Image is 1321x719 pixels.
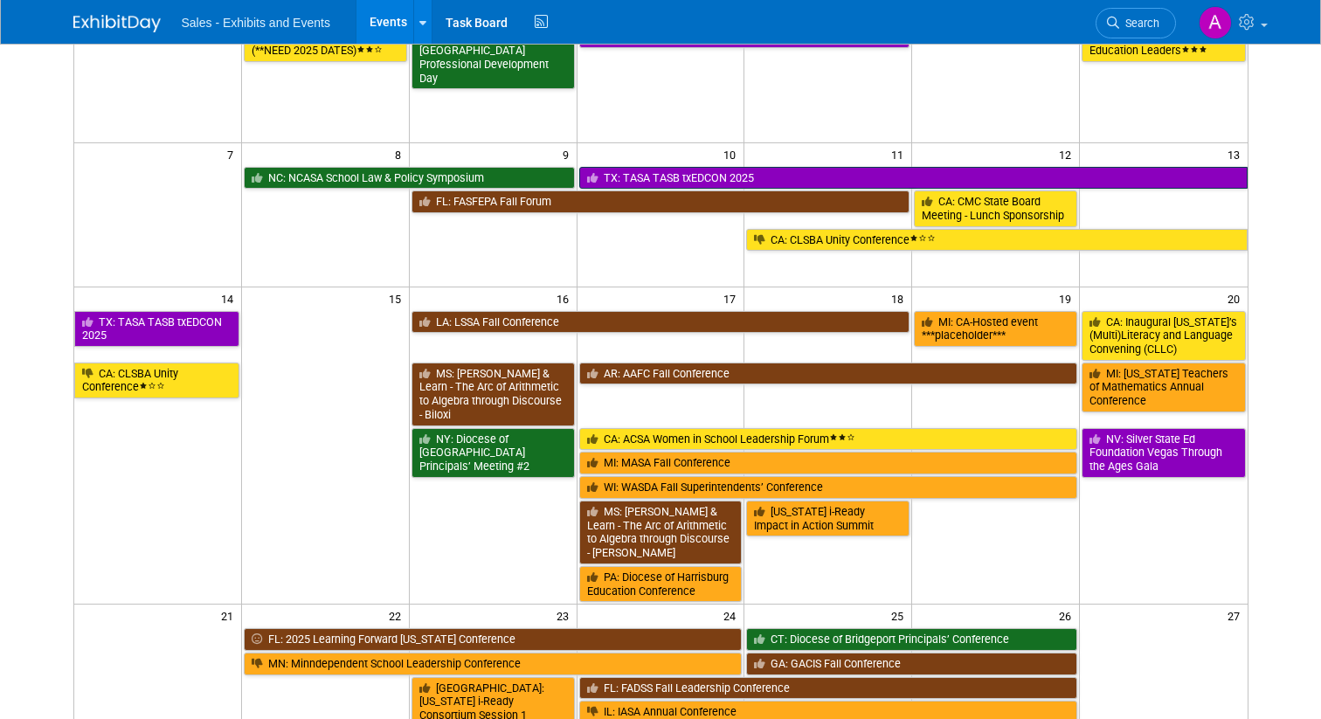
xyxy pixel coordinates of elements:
span: 10 [722,143,743,165]
span: 19 [1057,287,1079,309]
a: CA: Inaugural [US_STATE]’s (Multi)Literacy and Language Convening (CLLC) [1082,311,1245,361]
span: 16 [555,287,577,309]
a: MI: [US_STATE] Teachers of Mathematics Annual Conference [1082,363,1245,412]
a: FL: 2025 Learning Forward [US_STATE] Conference [244,628,743,651]
a: TX: TASA TASB txEDCON 2025 [579,167,1248,190]
span: 13 [1226,143,1248,165]
span: 20 [1226,287,1248,309]
span: 18 [889,287,911,309]
a: CA: CLSBA Unity Conference [74,363,239,398]
span: 17 [722,287,743,309]
span: 14 [219,287,241,309]
a: FL: FASFEPA Fall Forum [412,190,910,213]
span: 25 [889,605,911,626]
span: 27 [1226,605,1248,626]
span: 23 [555,605,577,626]
span: 22 [387,605,409,626]
a: Search [1096,8,1176,38]
a: NY: Diocese of [GEOGRAPHIC_DATA] Professional Development Day [412,26,575,90]
span: 12 [1057,143,1079,165]
a: NV: Silver State Ed Foundation Vegas Through the Ages Gala [1082,428,1245,478]
span: 21 [219,605,241,626]
img: Ale Gonzalez [1199,6,1232,39]
a: LA: LSSA Fall Conference [412,311,910,334]
a: [US_STATE] i-Ready Impact in Action Summit [746,501,909,536]
a: CA: CMC State Board Meeting - Lunch Sponsorship [914,190,1077,226]
a: NC: NCASA School Law & Policy Symposium [244,167,575,190]
a: NY: Diocese of [GEOGRAPHIC_DATA] Principals’ Meeting #2 [412,428,575,478]
span: Sales - Exhibits and Events [182,16,330,30]
a: PA: Diocese of Harrisburg Education Conference [579,566,743,602]
span: 7 [225,143,241,165]
a: MS: [PERSON_NAME] & Learn - The Arc of Arithmetic to Algebra through Discourse - Biloxi [412,363,575,426]
a: AR: AAFC Fall Conference [579,363,1078,385]
span: 8 [393,143,409,165]
a: MI: CA-Hosted event ***placeholder*** [914,311,1077,347]
a: MN: Minndependent School Leadership Conference [244,653,743,675]
span: 26 [1057,605,1079,626]
img: ExhibitDay [73,15,161,32]
a: MS: [PERSON_NAME] & Learn - The Arc of Arithmetic to Algebra through Discourse - [PERSON_NAME] [579,501,743,564]
span: 24 [722,605,743,626]
span: 15 [387,287,409,309]
a: CT: Diocese of Bridgeport Principals’ Conference [746,628,1077,651]
a: TX: TASA TASB txEDCON 2025 [74,311,239,347]
a: MI: MASA Fall Conference [579,452,1078,474]
span: Search [1119,17,1159,30]
a: FL: FADSS Fall Leadership Conference [579,677,1078,700]
a: CA: CLSBA Unity Conference [746,229,1247,252]
a: CA: ACSA Women in School Leadership Forum [579,428,1078,451]
span: 9 [561,143,577,165]
a: WI: WASDA Fall Superintendents’ Conference [579,476,1078,499]
a: GA: GACIS Fall Conference [746,653,1077,675]
span: 11 [889,143,911,165]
